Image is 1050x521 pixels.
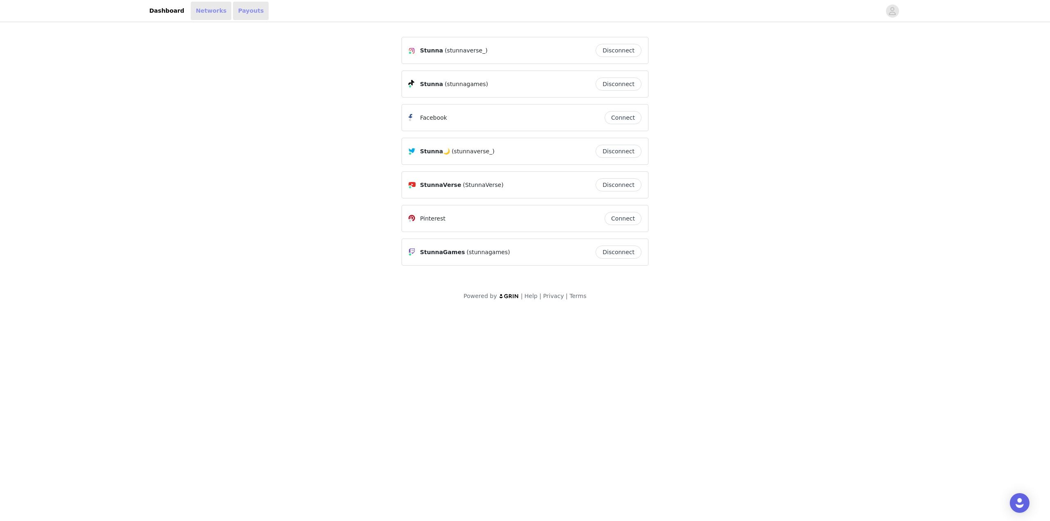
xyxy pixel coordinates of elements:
[596,246,641,259] button: Disconnect
[605,212,641,225] button: Connect
[420,214,445,223] p: Pinterest
[1010,493,1029,513] div: Open Intercom Messenger
[539,293,541,299] span: |
[420,248,465,257] span: StunnaGames
[452,147,494,156] span: (stunnaverse_)
[463,181,503,189] span: (StunnaVerse)
[420,80,443,89] span: Stunna
[445,46,487,55] span: (stunnaverse_)
[191,2,231,20] a: Networks
[566,293,568,299] span: |
[420,181,461,189] span: StunnaVerse
[569,293,586,299] a: Terms
[144,2,189,20] a: Dashboard
[420,114,447,122] p: Facebook
[605,111,641,124] button: Connect
[445,80,488,89] span: (stunnagames)
[525,293,538,299] a: Help
[596,77,641,91] button: Disconnect
[543,293,564,299] a: Privacy
[596,44,641,57] button: Disconnect
[596,145,641,158] button: Disconnect
[233,2,269,20] a: Payouts
[888,5,896,18] div: avatar
[596,178,641,191] button: Disconnect
[420,46,443,55] span: Stunna
[463,293,497,299] span: Powered by
[466,248,510,257] span: (stunnagames)
[521,293,523,299] span: |
[409,48,415,54] img: Instagram Icon
[420,147,450,156] span: Stunna🌙
[499,293,519,299] img: logo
